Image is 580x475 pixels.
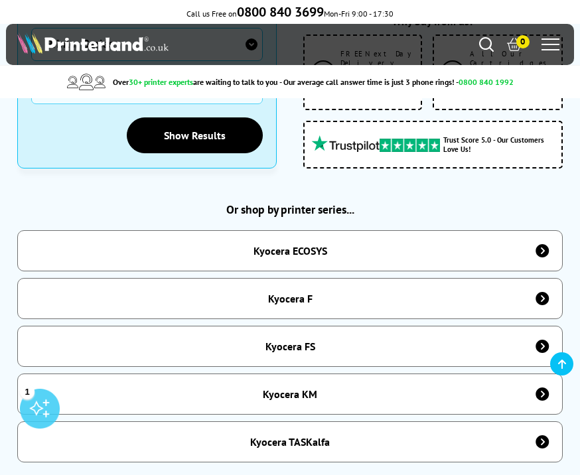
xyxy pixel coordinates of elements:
[459,77,514,87] span: 0800 840 1992
[279,77,514,87] span: - Our average call answer time is just 3 phone rings! -
[17,33,290,56] a: Printerland Logo
[237,9,324,19] a: 0800 840 3699
[263,387,317,401] div: Kyocera KM
[129,77,193,87] span: 30+ printer experts
[20,384,35,399] div: 1
[443,135,555,154] span: Trust Score 5.0 - Our Customers Love Us!
[380,139,440,152] img: trustpilot rating
[237,3,324,21] b: 0800 840 3699
[268,292,313,305] div: Kyocera F
[516,35,530,48] span: 0
[507,37,522,52] a: 0
[265,340,315,353] div: Kyocera FS
[17,202,563,217] h2: Or shop by printer series...
[250,435,330,448] div: Kyocera TASKalfa
[127,117,263,153] a: Show Results
[479,37,494,52] a: Search
[17,33,168,54] img: Printerland Logo
[254,244,327,257] div: Kyocera ECOSYS
[311,135,380,152] img: trustpilot rating
[113,77,277,87] span: Over are waiting to talk to you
